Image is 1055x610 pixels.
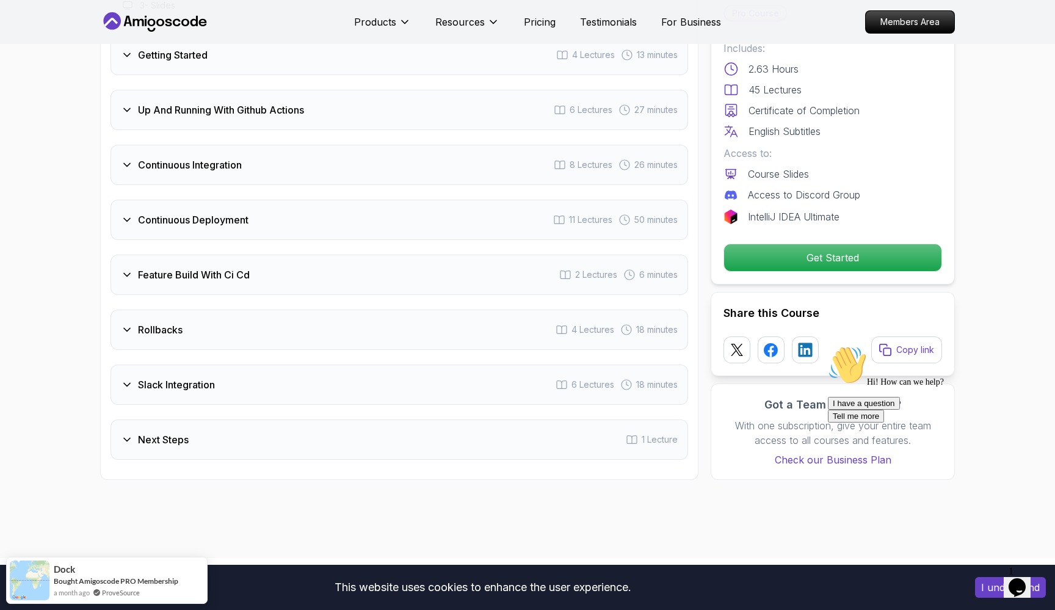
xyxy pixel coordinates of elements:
[871,336,942,363] button: Copy link
[723,209,738,224] img: jetbrains logo
[111,90,688,130] button: Up And Running With Github Actions6 Lectures 27 minutes
[111,255,688,295] button: Feature Build With Ci Cd2 Lectures 6 minutes
[723,396,942,413] h3: Got a Team of 5 or More?
[723,305,942,322] h2: Share this Course
[748,209,839,224] p: IntelliJ IDEA Ultimate
[637,49,678,61] span: 13 minutes
[5,56,77,69] button: I have a question
[5,37,121,46] span: Hi! How can we help?
[111,200,688,240] button: Continuous Deployment11 Lectures 50 minutes
[111,310,688,350] button: Rollbacks4 Lectures 18 minutes
[749,82,802,97] p: 45 Lectures
[865,10,955,34] a: Members Area
[723,452,942,467] a: Check our Business Plan
[723,244,942,272] button: Get Started
[5,69,61,82] button: Tell me more
[975,577,1046,598] button: Accept cookies
[54,564,75,575] span: Dock
[79,576,178,586] a: Amigoscode PRO Membership
[580,15,637,29] a: Testimonials
[102,587,140,598] a: ProveSource
[54,576,78,586] span: Bought
[749,103,860,118] p: Certificate of Completion
[572,49,615,61] span: 4 Lectures
[354,15,396,29] p: Products
[749,124,821,139] p: English Subtitles
[634,159,678,171] span: 26 minutes
[10,561,49,600] img: provesource social proof notification image
[866,11,954,33] p: Members Area
[54,587,90,598] span: a month ago
[138,212,248,227] h3: Continuous Deployment
[111,145,688,185] button: Continuous Integration8 Lectures 26 minutes
[636,379,678,391] span: 18 minutes
[138,432,189,447] h3: Next Steps
[524,15,556,29] a: Pricing
[748,167,809,181] p: Course Slides
[5,5,225,82] div: 👋Hi! How can we help?I have a questionTell me more
[723,146,942,161] p: Access to:
[748,187,860,202] p: Access to Discord Group
[749,62,799,76] p: 2.63 Hours
[138,103,304,117] h3: Up And Running With Github Actions
[138,48,208,62] h3: Getting Started
[570,104,612,116] span: 6 Lectures
[639,269,678,281] span: 6 minutes
[571,324,614,336] span: 4 Lectures
[138,377,215,392] h3: Slack Integration
[661,15,721,29] a: For Business
[724,244,941,271] p: Get Started
[435,15,485,29] p: Resources
[111,365,688,405] button: Slack Integration6 Lectures 18 minutes
[575,269,617,281] span: 2 Lectures
[138,322,183,337] h3: Rollbacks
[634,104,678,116] span: 27 minutes
[642,434,678,446] span: 1 Lecture
[636,324,678,336] span: 18 minutes
[634,214,678,226] span: 50 minutes
[138,158,242,172] h3: Continuous Integration
[570,159,612,171] span: 8 Lectures
[111,419,688,460] button: Next Steps1 Lecture
[571,379,614,391] span: 6 Lectures
[823,341,1043,555] iframe: chat widget
[723,418,942,448] p: With one subscription, give your entire team access to all courses and features.
[435,15,499,39] button: Resources
[1004,561,1043,598] iframe: chat widget
[111,35,688,75] button: Getting Started4 Lectures 13 minutes
[5,5,44,44] img: :wave:
[354,15,411,39] button: Products
[569,214,612,226] span: 11 Lectures
[723,41,942,56] p: Includes:
[9,574,957,601] div: This website uses cookies to enhance the user experience.
[138,267,250,282] h3: Feature Build With Ci Cd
